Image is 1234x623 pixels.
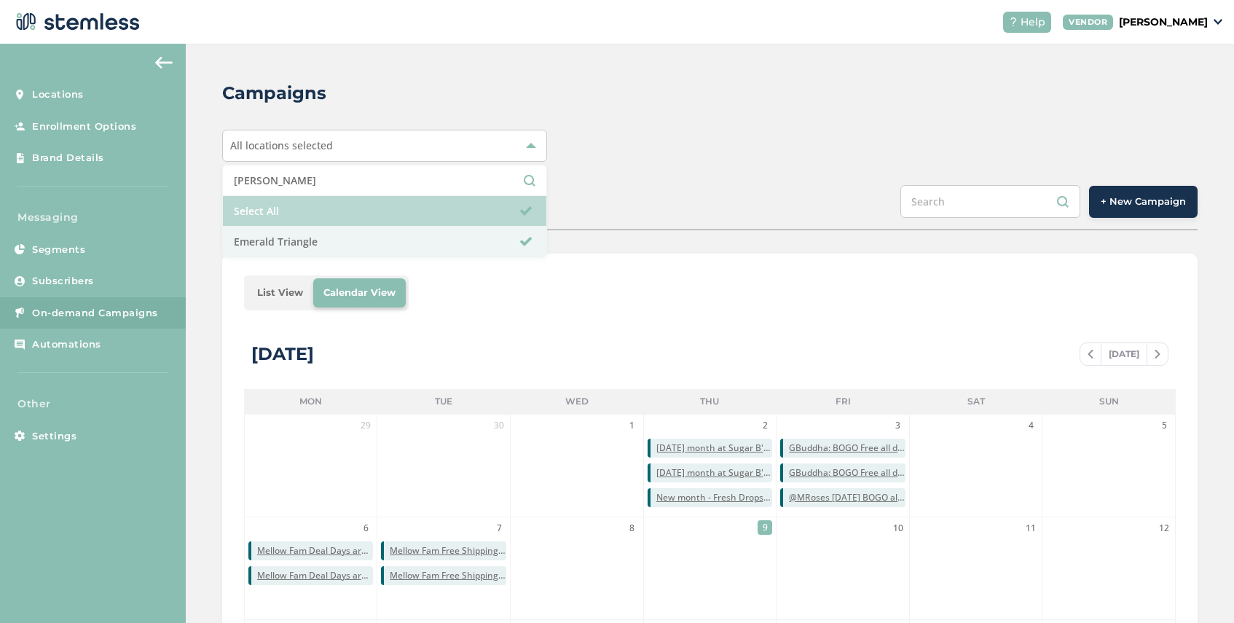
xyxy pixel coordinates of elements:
[510,389,643,414] li: Wed
[155,57,173,68] img: icon-arrow-back-accent-c549486e.svg
[891,418,905,433] span: 3
[1119,15,1208,30] p: [PERSON_NAME]
[377,389,511,414] li: Tue
[1088,350,1093,358] img: icon-chevron-left-b8c47ebb.svg
[313,278,406,307] li: Calendar View
[244,389,377,414] li: Mon
[358,521,373,536] span: 6
[223,227,546,256] li: Emerald Triangle
[777,389,910,414] li: Fri
[32,151,104,165] span: Brand Details
[257,544,374,557] span: Mellow Fam Deal Days are here! Up to 40% off site wide, [DATE]–[DATE]. Don’t miss out. Order belo...
[390,544,506,557] span: Mellow Fam Free Shipping is here! Save up to 40% with free delivery. Use code: MFDD25. [DATE]–[DA...
[1023,521,1038,536] span: 11
[625,418,640,433] span: 1
[32,306,158,321] span: On-demand Campaigns
[758,520,772,535] span: 9
[390,569,506,582] span: Mellow Fam Free Shipping is here! Save up to 40% with free delivery. Use code: MFDD25. [DATE]–[DA...
[12,7,140,36] img: logo-dark-0685b13c.svg
[656,491,773,504] span: New month - Fresh Drops and Nexlef and Live Source - Tap link for more info Reply END to cancel
[1009,17,1018,26] img: icon-help-white-03924b79.svg
[1214,19,1222,25] img: icon_down-arrow-small-66adaf34.svg
[32,119,136,134] span: Enrollment Options
[1023,418,1038,433] span: 4
[1101,195,1186,209] span: + New Campaign
[230,138,333,152] span: All locations selected
[247,278,313,307] li: List View
[1155,350,1160,358] img: icon-chevron-right-bae969c5.svg
[758,418,772,433] span: 2
[656,442,773,455] span: [DATE] month at Sugar B's! New specials on zips, B2G1 treats, and more! [DATE]-[DATE]. Tap link f...
[32,337,101,352] span: Automations
[900,185,1080,218] input: Search
[910,389,1043,414] li: Sat
[358,418,373,433] span: 29
[32,274,94,289] span: Subscribers
[1101,343,1147,365] span: [DATE]
[1042,389,1176,414] li: Sun
[789,466,905,479] span: GBuddha: BOGO Free all deli zips [DATE]! Fresh new zips to choose from! Visit our Ferndale store ...
[1089,186,1198,218] button: + New Campaign
[1157,418,1171,433] span: 5
[1063,15,1113,30] div: VENDOR
[223,196,546,227] li: Select All
[492,418,506,433] span: 30
[234,173,535,188] input: Search
[257,569,374,582] span: Mellow Fam Deal Days are here! Up to 40% off site wide, [DATE]–[DATE]. Don’t miss out. Order belo...
[789,442,905,455] span: GBuddha: BOGO Free all deli zips [DATE]! Fresh new zips to choose from! Visit our Ferndale store ...
[32,243,85,257] span: Segments
[32,87,84,102] span: Locations
[251,341,314,367] div: [DATE]
[625,521,640,536] span: 8
[32,429,76,444] span: Settings
[1161,553,1234,623] iframe: Chat Widget
[789,491,905,504] span: @MRoses [DATE] BOGO all deli zips and prepacked deli zips again! Visit our [GEOGRAPHIC_DATA] stor...
[891,521,905,536] span: 10
[492,521,506,536] span: 7
[656,466,773,479] span: [DATE] month at Sugar B's! New specials on zips, B2G1 treats, and more! [DATE]-[DATE]. Tap link f...
[1157,521,1171,536] span: 12
[643,389,777,414] li: Thu
[1021,15,1045,30] span: Help
[222,80,326,106] h2: Campaigns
